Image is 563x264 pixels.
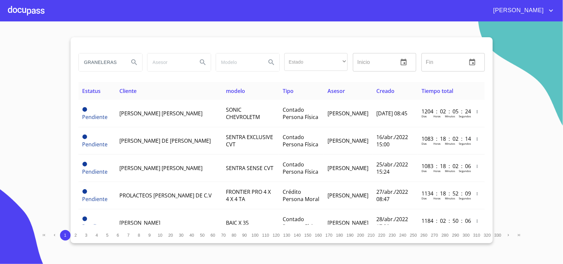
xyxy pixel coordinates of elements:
[493,230,503,241] button: 330
[117,233,119,238] span: 6
[422,87,453,95] span: Tiempo total
[452,233,459,238] span: 290
[399,233,406,238] span: 240
[336,233,343,238] span: 180
[218,230,229,241] button: 70
[422,162,466,170] p: 1083 : 18 : 02 : 06
[123,230,134,241] button: 7
[102,230,113,241] button: 5
[328,110,368,117] span: [PERSON_NAME]
[442,233,449,238] span: 280
[422,169,427,173] p: Dias
[82,162,87,166] span: Pendiente
[119,164,203,172] span: [PERSON_NAME] [PERSON_NAME]
[216,53,261,71] input: search
[304,233,311,238] span: 150
[82,141,108,148] span: Pendiente
[92,230,102,241] button: 4
[210,233,215,238] span: 60
[472,230,482,241] button: 310
[433,196,441,200] p: Horas
[445,224,455,227] p: Minutos
[155,230,166,241] button: 10
[82,107,87,112] span: Pendiente
[422,108,466,115] p: 1204 : 02 : 05 : 24
[376,87,394,95] span: Creado
[195,54,211,70] button: Search
[459,142,471,145] p: Segundos
[82,134,87,139] span: Pendiente
[461,230,472,241] button: 300
[357,233,364,238] span: 200
[408,230,419,241] button: 250
[283,216,318,230] span: Contado Persona Física
[179,233,183,238] span: 30
[451,230,461,241] button: 290
[419,230,429,241] button: 260
[376,110,407,117] span: [DATE] 08:45
[422,135,466,142] p: 1083 : 18 : 02 : 14
[459,196,471,200] p: Segundos
[119,137,211,144] span: [PERSON_NAME] DE [PERSON_NAME]
[271,230,282,241] button: 120
[82,189,87,194] span: Pendiente
[82,168,108,175] span: Pendiente
[283,87,294,95] span: Tipo
[261,230,271,241] button: 110
[226,87,245,95] span: modelo
[463,233,470,238] span: 300
[82,195,108,203] span: Pendiente
[283,233,290,238] span: 130
[85,233,87,238] span: 3
[226,133,273,148] span: SENTRA EXCLUSIVE CVT
[422,142,427,145] p: Dias
[82,113,108,121] span: Pendiente
[126,54,142,70] button: Search
[313,230,324,241] button: 160
[79,53,124,71] input: search
[226,219,249,226] span: BAIC X 35
[226,164,273,172] span: SENTRA SENSE CVT
[376,133,408,148] span: 16/abr./2022 15:00
[292,230,303,241] button: 140
[250,230,261,241] button: 100
[328,164,368,172] span: [PERSON_NAME]
[459,224,471,227] p: Segundos
[410,233,417,238] span: 250
[459,169,471,173] p: Segundos
[134,230,144,241] button: 8
[283,133,318,148] span: Contado Persona Física
[127,233,130,238] span: 7
[82,87,101,95] span: Estatus
[433,114,441,118] p: Horas
[433,224,441,227] p: Horas
[106,233,109,238] span: 5
[96,233,98,238] span: 4
[208,230,218,241] button: 60
[334,230,345,241] button: 180
[189,233,194,238] span: 40
[433,169,441,173] p: Horas
[366,230,377,241] button: 210
[221,233,226,238] span: 70
[232,233,236,238] span: 80
[482,230,493,241] button: 320
[324,230,334,241] button: 170
[200,233,204,238] span: 50
[252,233,259,238] span: 100
[459,114,471,118] p: Segundos
[377,230,387,241] button: 220
[473,233,480,238] span: 310
[113,230,123,241] button: 6
[376,216,408,230] span: 28/abr./2022 17:30
[376,161,408,175] span: 25/abr./2022 15:24
[422,190,466,197] p: 1134 : 18 : 52 : 09
[283,161,318,175] span: Contado Persona Física
[60,230,71,241] button: 1
[75,233,77,238] span: 2
[488,5,547,16] span: [PERSON_NAME]
[144,230,155,241] button: 9
[368,233,375,238] span: 210
[158,233,162,238] span: 10
[64,233,66,238] span: 1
